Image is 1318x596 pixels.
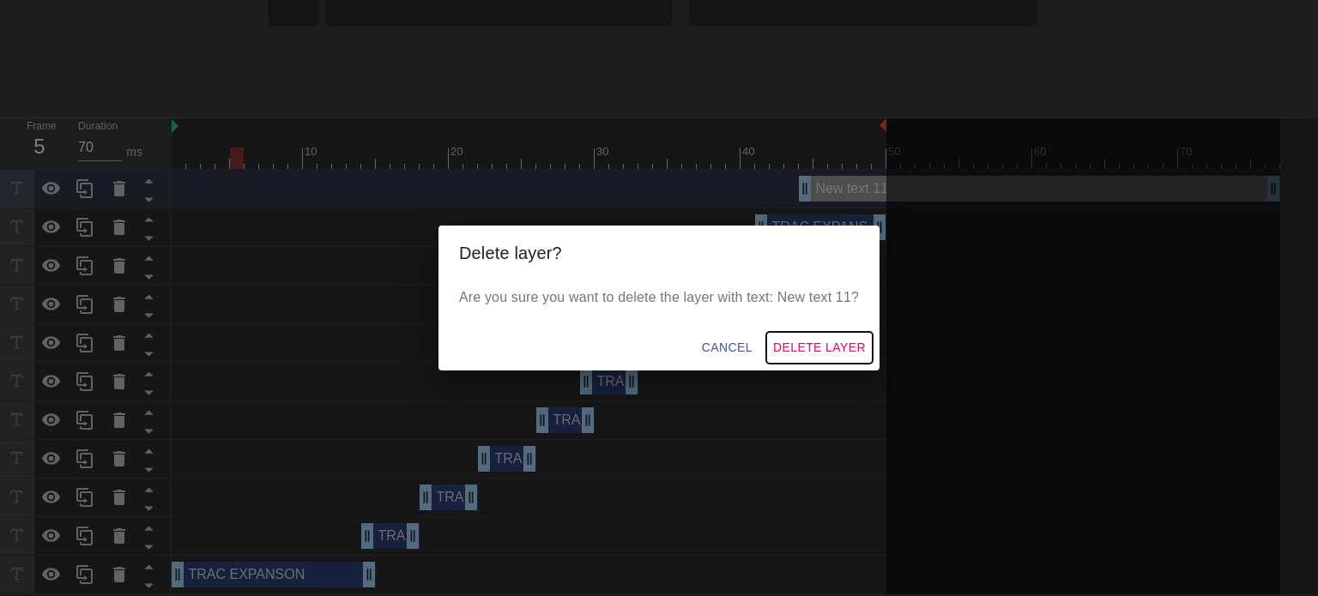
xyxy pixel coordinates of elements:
[702,337,753,358] span: Cancel
[766,332,873,364] button: Delete Layer
[773,337,866,358] span: Delete Layer
[695,332,759,364] button: Cancel
[459,287,859,308] p: Are you sure you want to delete the layer with text: New text 11?
[459,239,859,267] h2: Delete layer?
